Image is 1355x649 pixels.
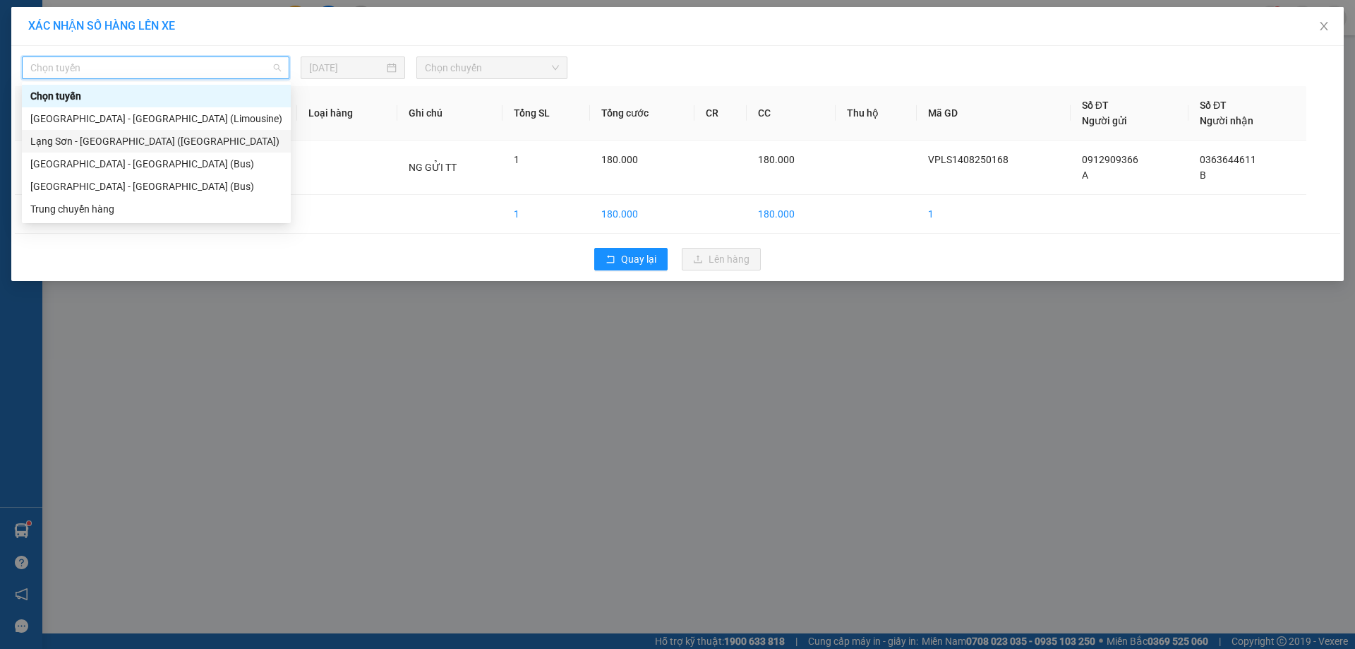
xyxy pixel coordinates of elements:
[30,111,282,126] div: [GEOGRAPHIC_DATA] - [GEOGRAPHIC_DATA] (Limousine)
[917,86,1071,141] th: Mã GD
[1200,169,1206,181] span: B
[22,107,291,130] div: Hà Nội - Lạng Sơn (Limousine)
[917,195,1071,234] td: 1
[30,201,282,217] div: Trung chuyển hàng
[1200,100,1227,111] span: Số ĐT
[30,179,282,194] div: [GEOGRAPHIC_DATA] - [GEOGRAPHIC_DATA] (Bus)
[1082,100,1109,111] span: Số ĐT
[1200,115,1253,126] span: Người nhận
[409,162,457,173] span: NG GỬI TT
[30,57,281,78] span: Chọn tuyến
[297,86,397,141] th: Loại hàng
[694,86,747,141] th: CR
[425,57,559,78] span: Chọn chuyến
[621,251,656,267] span: Quay lại
[22,153,291,175] div: Hà Nội - Lạng Sơn (Bus)
[22,85,291,107] div: Chọn tuyến
[22,130,291,153] div: Lạng Sơn - Hà Nội (Limousine)
[590,195,694,234] td: 180.000
[514,154,519,165] span: 1
[590,86,694,141] th: Tổng cước
[1082,115,1127,126] span: Người gửi
[1082,169,1088,181] span: A
[28,19,175,32] span: XÁC NHẬN SỐ HÀNG LÊN XE
[747,86,835,141] th: CC
[928,154,1008,165] span: VPLS1408250168
[606,254,615,266] span: rollback
[30,133,282,149] div: Lạng Sơn - [GEOGRAPHIC_DATA] ([GEOGRAPHIC_DATA])
[747,195,835,234] td: 180.000
[1318,20,1330,32] span: close
[22,198,291,220] div: Trung chuyển hàng
[309,60,384,76] input: 14/08/2025
[502,86,590,141] th: Tổng SL
[1200,154,1256,165] span: 0363644611
[22,175,291,198] div: Lạng Sơn - Hà Nội (Bus)
[397,86,502,141] th: Ghi chú
[1082,154,1138,165] span: 0912909366
[682,248,761,270] button: uploadLên hàng
[601,154,638,165] span: 180.000
[30,156,282,172] div: [GEOGRAPHIC_DATA] - [GEOGRAPHIC_DATA] (Bus)
[836,86,917,141] th: Thu hộ
[758,154,795,165] span: 180.000
[1304,7,1344,47] button: Close
[30,88,282,104] div: Chọn tuyến
[15,86,76,141] th: STT
[594,248,668,270] button: rollbackQuay lại
[15,141,76,195] td: 1
[502,195,590,234] td: 1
